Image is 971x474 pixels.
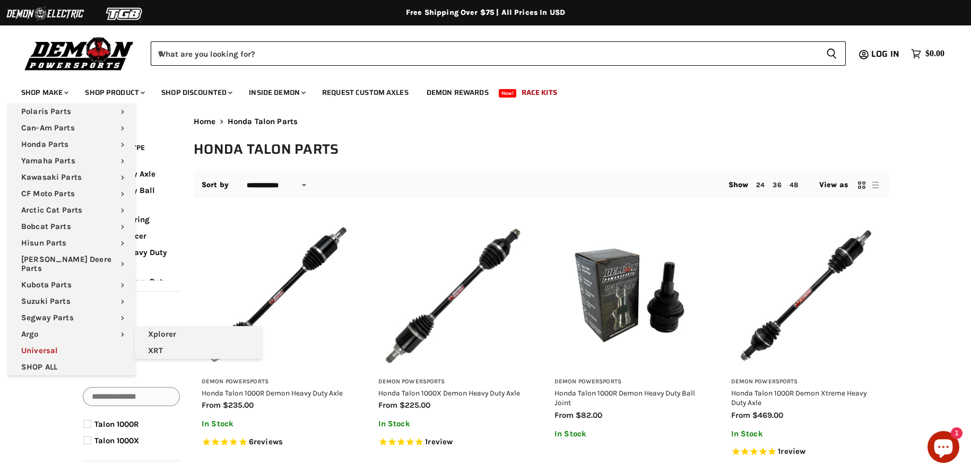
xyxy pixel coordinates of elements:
[8,218,135,235] a: Bobcat Parts
[194,117,216,126] a: Home
[781,446,805,456] span: review
[8,169,135,186] a: Kawasaki Parts
[241,82,312,103] a: Inside Demon
[5,4,85,24] img: Demon Electric Logo 2
[378,389,520,397] a: Honda Talon 1000X Demon Heavy Duty Axle
[378,437,528,448] span: Rated 5.0 out of 5 stars 1 reviews
[731,446,881,458] span: Rated 5.0 out of 5 stars 1 reviews
[924,431,963,466] inbox-online-store-chat: Shopify online store chat
[314,82,417,103] a: Request Custom Axles
[378,221,528,371] img: Honda Talon 1000X Demon Heavy Duty Axle
[135,326,262,343] a: Xplorer
[202,378,352,386] h3: Demon Powersports
[778,446,805,456] span: 1 reviews
[202,389,343,397] a: Honda Talon 1000R Demon Heavy Duty Axle
[135,343,262,359] a: XRT
[871,47,899,60] span: Log in
[870,180,881,190] button: list view
[419,82,497,103] a: Demon Rewards
[94,419,139,429] span: Talon 1000R
[135,326,262,359] ul: Main menu
[576,410,602,420] span: $82.00
[8,202,135,218] a: Arctic Cat Parts
[85,4,164,24] img: TGB Logo 2
[8,277,135,293] a: Kubota Parts
[194,141,889,158] h1: Honda Talon Parts
[8,186,135,202] a: CF Moto Parts
[425,437,453,446] span: 1 reviews
[151,41,846,66] form: Product
[249,437,283,446] span: 6 reviews
[428,437,453,446] span: review
[731,410,750,420] span: from
[773,181,781,189] a: 36
[8,343,135,359] a: Universal
[13,82,75,103] a: Shop Make
[554,389,695,407] a: Honda Talon 1000R Demon Heavy Duty Ball Joint
[153,82,239,103] a: Shop Discounted
[202,400,221,410] span: from
[554,378,705,386] h3: Demon Powersports
[202,181,229,189] label: Sort by
[8,251,135,277] a: [PERSON_NAME] Deere Parts
[729,180,749,189] span: Show
[254,437,283,446] span: reviews
[731,378,881,386] h3: Demon Powersports
[202,221,352,371] img: Honda Talon 1000R Demon Heavy Duty Axle
[8,310,135,326] a: Segway Parts
[925,49,944,59] span: $0.00
[378,419,528,428] p: In Stock
[499,89,517,98] span: New!
[94,436,139,445] span: Talon 1000X
[194,117,889,126] nav: Breadcrumbs
[906,46,950,62] a: $0.00
[8,293,135,310] a: Suzuki Parts
[790,181,798,189] a: 48
[400,400,430,410] span: $225.00
[378,400,397,410] span: from
[378,378,528,386] h3: Demon Powersports
[77,82,151,103] a: Shop Product
[752,410,783,420] span: $469.00
[731,389,866,407] a: Honda Talon 1000R Demon Xtreme Heavy Duty Axle
[21,34,137,72] img: Demon Powersports
[61,8,910,17] div: Free Shipping Over $75 | All Prices In USD
[8,136,135,153] a: Honda Parts
[8,103,135,120] a: Polaris Parts
[8,120,135,136] a: Can-Am Parts
[554,221,705,371] img: Honda Talon 1000R Demon Heavy Duty Ball Joint
[83,387,180,406] input: Search Options
[756,181,765,189] a: 24
[202,437,352,448] span: Rated 5.0 out of 5 stars 6 reviews
[151,41,818,66] input: When autocomplete results are available use up and down arrows to review and enter to select
[228,117,298,126] span: Honda Talon Parts
[731,429,881,438] p: In Stock
[223,400,254,410] span: $235.00
[8,103,135,375] ul: Main menu
[194,172,889,198] nav: Collection utilities
[856,180,867,190] button: grid view
[554,429,705,438] p: In Stock
[818,41,846,66] button: Search
[13,77,942,103] ul: Main menu
[8,359,135,375] a: SHOP ALL
[8,153,135,169] a: Yamaha Parts
[731,221,881,371] img: Honda Talon 1000R Demon Xtreme Heavy Duty Axle
[866,49,906,59] a: Log in
[819,181,848,189] span: View as
[554,410,574,420] span: from
[514,82,565,103] a: Race Kits
[8,326,135,343] a: Argo
[202,419,352,428] p: In Stock
[8,235,135,251] a: Hisun Parts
